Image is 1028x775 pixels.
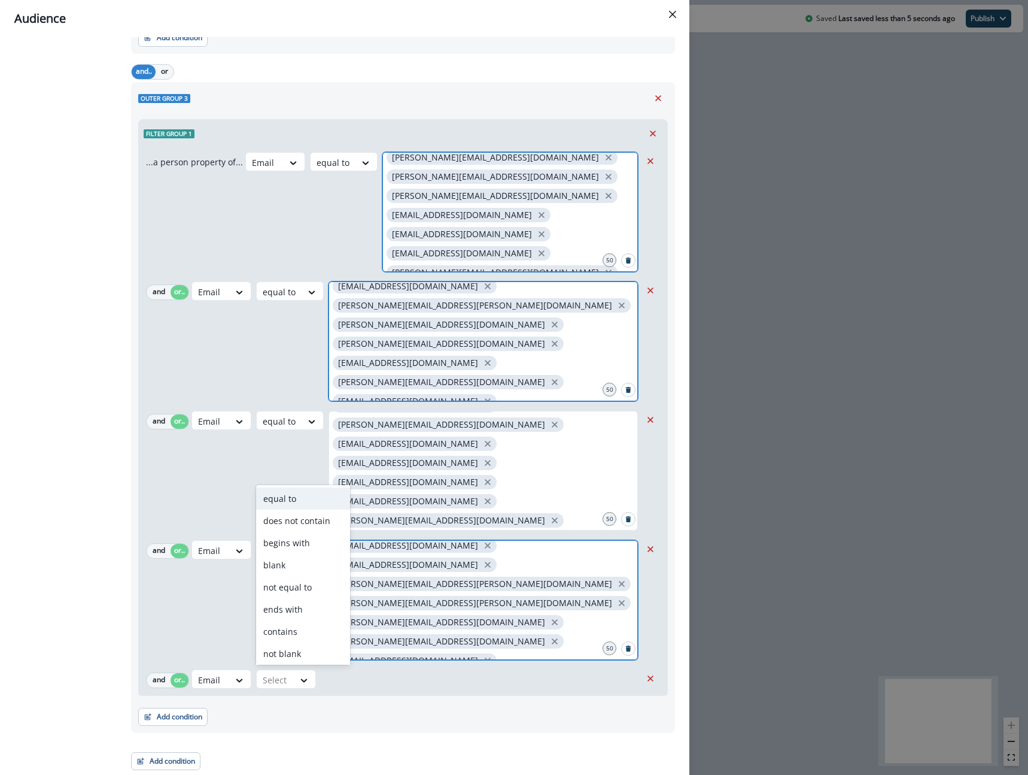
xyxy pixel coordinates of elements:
button: close [549,635,561,647]
button: and [147,544,171,558]
p: [EMAIL_ADDRESS][DOMAIN_NAME] [338,497,478,507]
button: close [482,357,494,369]
button: close [536,209,548,221]
div: equal to [256,488,350,510]
button: close [482,559,494,571]
p: [EMAIL_ADDRESS][DOMAIN_NAME] [338,396,478,407]
button: close [549,338,561,350]
button: Remove [641,540,660,558]
button: Remove [649,89,668,107]
div: Audience [14,10,675,28]
button: Search [621,512,635,526]
div: 50 [603,383,616,396]
div: not equal to [256,576,350,598]
div: contains [256,620,350,643]
div: 50 [603,641,616,655]
p: [EMAIL_ADDRESS][DOMAIN_NAME] [338,458,478,468]
button: Search [621,253,635,268]
button: Remove [643,125,662,143]
button: and [147,414,171,429]
button: close [482,438,494,450]
p: [EMAIL_ADDRESS][DOMAIN_NAME] [338,541,478,551]
button: or.. [171,414,188,429]
p: [EMAIL_ADDRESS][DOMAIN_NAME] [338,656,478,666]
p: [PERSON_NAME][EMAIL_ADDRESS][DOMAIN_NAME] [338,420,545,430]
button: close [616,597,628,609]
button: and [147,673,171,688]
button: close [482,495,494,507]
button: close [603,190,615,202]
button: close [616,299,628,311]
p: [PERSON_NAME][EMAIL_ADDRESS][DOMAIN_NAME] [392,153,599,163]
button: Remove [641,670,660,688]
button: close [536,247,548,259]
button: Remove [641,411,660,429]
button: Remove [641,281,660,299]
p: [PERSON_NAME][EMAIL_ADDRESS][DOMAIN_NAME] [338,320,545,330]
div: does not contain [256,510,350,532]
button: close [482,540,494,552]
button: Search [621,641,635,656]
p: [EMAIL_ADDRESS][DOMAIN_NAME] [392,210,532,220]
p: [EMAIL_ADDRESS][DOMAIN_NAME] [338,477,478,488]
p: [PERSON_NAME][EMAIL_ADDRESS][DOMAIN_NAME] [338,617,545,628]
p: [PERSON_NAME][EMAIL_ADDRESS][DOMAIN_NAME] [338,339,545,349]
button: Add condition [131,752,200,770]
button: Add condition [138,29,208,47]
div: blank [256,554,350,576]
p: [PERSON_NAME][EMAIL_ADDRESS][DOMAIN_NAME] [392,268,599,278]
button: or.. [171,673,188,688]
button: close [482,457,494,469]
p: [PERSON_NAME][EMAIL_ADDRESS][PERSON_NAME][DOMAIN_NAME] [338,598,612,609]
button: close [616,578,628,590]
p: [PERSON_NAME][EMAIL_ADDRESS][DOMAIN_NAME] [338,516,545,526]
p: ...a person property of... [146,156,243,168]
p: [PERSON_NAME][EMAIL_ADDRESS][DOMAIN_NAME] [392,172,599,182]
div: 50 [603,253,616,267]
button: Search [621,383,635,397]
div: not blank [256,643,350,665]
button: Close [663,5,682,24]
p: [EMAIL_ADDRESS][DOMAIN_NAME] [338,281,478,292]
button: close [482,476,494,488]
button: close [549,376,561,388]
button: close [536,228,548,240]
div: ends with [256,598,350,620]
p: [EMAIL_ADDRESS][DOMAIN_NAME] [392,229,532,240]
div: 50 [603,512,616,526]
button: and [147,285,171,299]
p: [PERSON_NAME][EMAIL_ADDRESS][PERSON_NAME][DOMAIN_NAME] [338,301,612,311]
p: [PERSON_NAME][EMAIL_ADDRESS][DOMAIN_NAME] [338,377,545,387]
p: [EMAIL_ADDRESS][DOMAIN_NAME] [338,439,478,449]
button: or [156,65,174,79]
span: Outer group 3 [138,94,190,103]
button: or.. [171,544,188,558]
button: or.. [171,285,188,299]
p: [EMAIL_ADDRESS][DOMAIN_NAME] [338,560,478,570]
p: [PERSON_NAME][EMAIL_ADDRESS][DOMAIN_NAME] [392,191,599,201]
div: begins with [256,532,350,554]
button: close [549,419,561,431]
p: [EMAIL_ADDRESS][DOMAIN_NAME] [392,249,532,259]
button: close [549,616,561,628]
button: close [482,280,494,292]
span: Filter group 1 [144,129,194,138]
button: close [549,319,561,331]
button: close [603,152,615,164]
button: close [482,655,494,667]
button: Remove [641,152,660,170]
p: [PERSON_NAME][EMAIL_ADDRESS][PERSON_NAME][DOMAIN_NAME] [338,579,612,589]
button: close [482,395,494,407]
p: [EMAIL_ADDRESS][DOMAIN_NAME] [338,358,478,368]
button: close [549,514,561,526]
button: and.. [132,65,156,79]
button: close [603,171,615,183]
button: Add condition [138,708,208,726]
p: [PERSON_NAME][EMAIL_ADDRESS][DOMAIN_NAME] [338,637,545,647]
